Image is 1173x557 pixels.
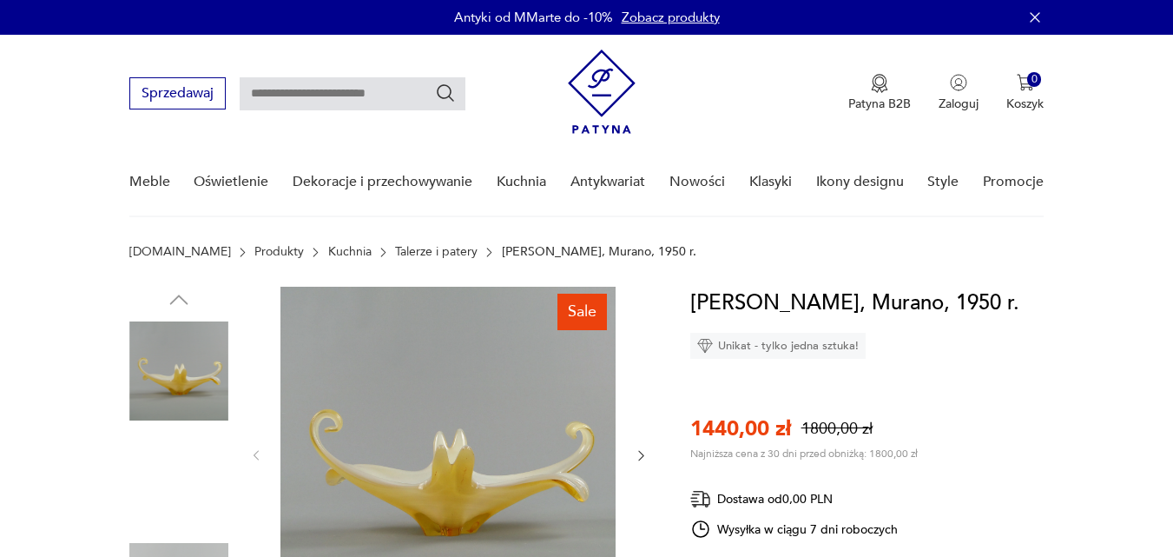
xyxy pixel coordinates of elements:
img: Ikona koszyka [1017,74,1034,91]
a: Promocje [983,149,1044,216]
a: Kuchnia [497,149,546,216]
p: Antyki od MMarte do -10% [454,9,613,26]
a: Style [927,149,959,216]
div: 0 [1027,72,1042,87]
button: Sprzedawaj [129,77,226,109]
h1: [PERSON_NAME], Murano, 1950 r. [690,287,1019,320]
button: Zaloguj [939,74,979,112]
button: 0Koszyk [1006,74,1044,112]
a: Antykwariat [570,149,645,216]
div: Sale [557,294,607,330]
div: Dostawa od 0,00 PLN [690,488,899,510]
img: Patyna - sklep z meblami i dekoracjami vintage [568,50,636,134]
a: Meble [129,149,170,216]
p: Koszyk [1006,96,1044,112]
p: Patyna B2B [848,96,911,112]
a: Zobacz produkty [622,9,720,26]
p: Najniższa cena z 30 dni przed obniżką: 1800,00 zł [690,447,918,461]
img: Zdjęcie produktu Patera Mandruzatto, Murano, 1950 r. [129,433,228,532]
div: Unikat - tylko jedna sztuka! [690,333,866,359]
img: Ikona medalu [871,74,888,93]
button: Patyna B2B [848,74,911,112]
img: Ikona diamentu [697,338,713,354]
a: Dekoracje i przechowywanie [293,149,472,216]
a: Nowości [669,149,725,216]
a: Kuchnia [328,245,372,259]
p: 1440,00 zł [690,414,791,443]
img: Zdjęcie produktu Patera Mandruzatto, Murano, 1950 r. [129,322,228,421]
img: Ikonka użytkownika [950,74,967,91]
a: Oświetlenie [194,149,268,216]
a: Ikony designu [816,149,904,216]
img: Ikona dostawy [690,488,711,510]
a: Produkty [254,245,304,259]
a: Sprzedawaj [129,89,226,101]
p: [PERSON_NAME], Murano, 1950 r. [502,245,696,259]
a: [DOMAIN_NAME] [129,245,231,259]
a: Ikona medaluPatyna B2B [848,74,911,112]
a: Talerze i patery [395,245,478,259]
div: Wysyłka w ciągu 7 dni roboczych [690,519,899,540]
p: Zaloguj [939,96,979,112]
button: Szukaj [435,83,456,103]
p: 1800,00 zł [801,418,873,440]
a: Klasyki [749,149,792,216]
